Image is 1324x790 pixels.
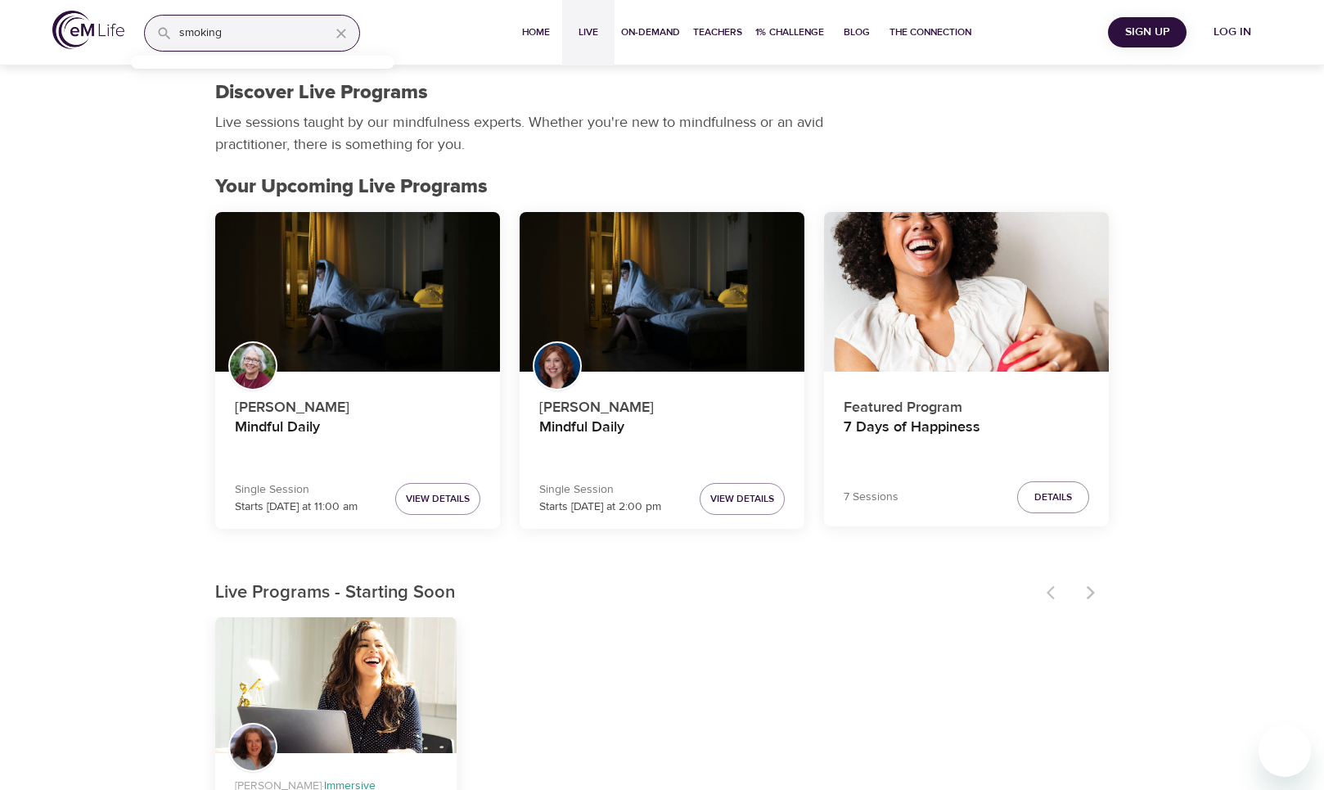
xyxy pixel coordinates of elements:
[235,499,358,516] p: Starts [DATE] at 11:00 am
[1193,17,1272,47] button: Log in
[844,418,1089,458] h4: 7 Days of Happiness
[1200,22,1265,43] span: Log in
[215,580,1037,607] p: Live Programs - Starting Soon
[516,24,556,41] span: Home
[52,11,124,49] img: logo
[755,24,824,41] span: 1% Challenge
[215,111,829,156] p: Live sessions taught by our mindfulness experts. Whether you're new to mindfulness or an avid pra...
[539,499,661,516] p: Starts [DATE] at 2:00 pm
[520,212,804,372] button: Mindful Daily
[395,483,480,515] button: View Details
[889,24,971,41] span: The Connection
[1115,22,1180,43] span: Sign Up
[235,481,358,499] p: Single Session
[539,418,785,458] h4: Mindful Daily
[235,390,480,418] p: [PERSON_NAME]
[215,175,1109,199] h2: Your Upcoming Live Programs
[235,418,480,458] h4: Mindful Daily
[1259,725,1311,777] iframe: Button to launch messaging window
[215,212,500,372] button: Mindful Daily
[569,24,608,41] span: Live
[1034,489,1072,506] span: Details
[710,490,774,508] span: View Details
[824,212,1109,372] button: 7 Days of Happiness
[844,489,898,506] p: 7 Sessions
[539,390,785,418] p: [PERSON_NAME]
[179,16,317,51] input: Find programs, teachers, etc...
[539,481,661,499] p: Single Session
[621,24,680,41] span: On-Demand
[1017,481,1089,513] button: Details
[844,390,1089,418] p: Featured Program
[693,24,742,41] span: Teachers
[215,81,428,105] h1: Discover Live Programs
[1108,17,1187,47] button: Sign Up
[700,483,785,515] button: View Details
[215,617,457,753] button: Skills to Thrive in Anxious Times
[406,490,470,508] span: View Details
[837,24,876,41] span: Blog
